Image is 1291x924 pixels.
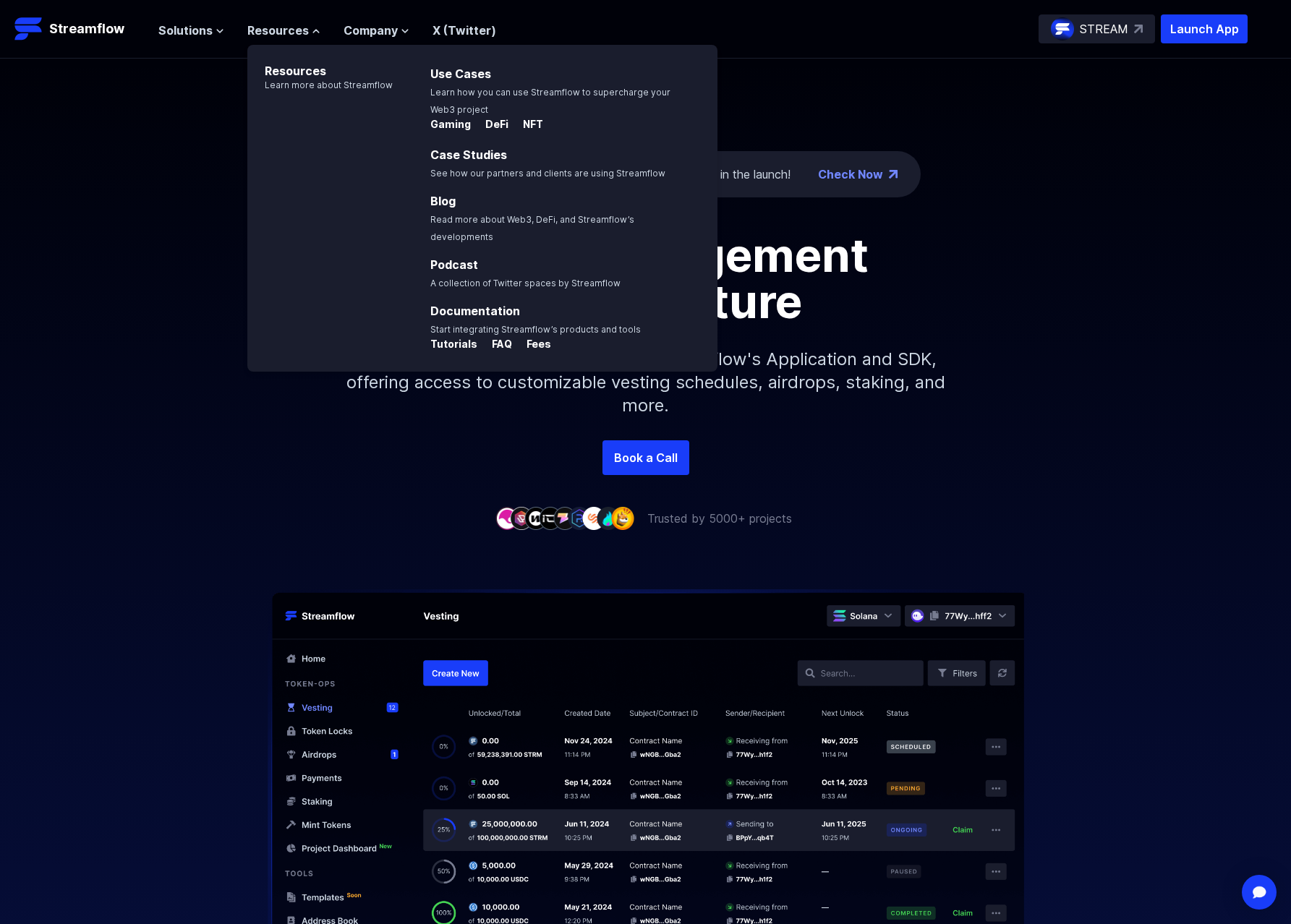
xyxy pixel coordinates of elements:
[1039,14,1155,43] a: STREAM
[1080,20,1128,38] p: STREAM
[647,510,792,527] p: Trusted by 5000+ projects
[539,507,562,529] img: company-4
[582,507,605,529] img: company-7
[433,23,496,38] a: X (Twitter)
[1134,25,1143,33] img: top-right-arrow.svg
[818,166,883,183] a: Check Now
[511,117,543,132] p: NFT
[553,507,576,529] img: company-5
[568,507,591,529] img: company-6
[480,338,515,353] a: FAQ
[14,14,144,43] a: Streamflow
[524,507,547,529] img: company-3
[430,194,456,208] a: Blog
[1051,17,1074,40] img: streamflow-logo-circle.png
[247,45,393,80] p: Resources
[515,337,551,351] p: Fees
[602,440,689,475] a: Book a Call
[335,325,957,440] p: Simplify your token distribution with Streamflow's Application and SDK, offering access to custom...
[430,304,520,318] a: Documentation
[430,168,665,179] span: See how our partners and clients are using Streamflow
[158,22,224,39] button: Solutions
[430,119,474,133] a: Gaming
[430,117,471,132] p: Gaming
[247,80,393,91] p: Learn more about Streamflow
[430,337,477,351] p: Tutorials
[474,119,511,133] a: DeFi
[515,338,551,353] a: Fees
[430,147,507,162] a: Case Studies
[247,22,320,39] button: Resources
[430,324,641,335] span: Start integrating Streamflow’s products and tools
[474,117,508,132] p: DeFi
[430,278,621,288] span: A collection of Twitter spaces by Streamflow
[1161,14,1248,43] button: Launch App
[889,170,898,179] img: top-right-arrow.png
[511,119,543,133] a: NFT
[510,507,533,529] img: company-2
[611,507,634,529] img: company-9
[430,338,480,353] a: Tutorials
[430,257,478,272] a: Podcast
[430,214,634,242] span: Read more about Web3, DeFi, and Streamflow’s developments
[597,507,620,529] img: company-8
[158,22,213,39] span: Solutions
[344,22,398,39] span: Company
[14,14,43,43] img: Streamflow Logo
[430,67,491,81] a: Use Cases
[344,22,409,39] button: Company
[430,87,670,115] span: Learn how you can use Streamflow to supercharge your Web3 project
[495,507,519,529] img: company-1
[247,22,309,39] span: Resources
[49,19,124,39] p: Streamflow
[1242,875,1277,910] div: Open Intercom Messenger
[480,337,512,351] p: FAQ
